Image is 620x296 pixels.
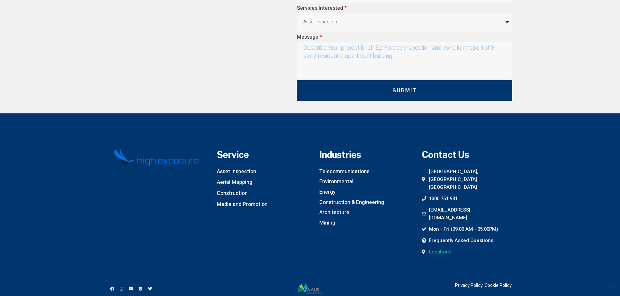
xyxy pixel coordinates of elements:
[217,168,256,176] span: Asset Inspection
[427,248,451,256] span: Locations
[217,189,248,198] span: Construction
[297,283,323,294] img: AAUS-logo_inline-colour
[455,282,483,289] a: Privacy Policy
[319,148,404,161] h4: Industries
[319,199,384,207] span: Construction & Engineering
[319,209,404,217] a: Architecture
[422,237,506,244] a: Frequently Asked Questions
[319,168,404,176] a: Telecommunications
[427,225,498,233] span: Mon - Fri (09.00 AM - 05.00PM)
[422,248,506,256] a: Locations
[319,188,404,197] a: Energy
[422,148,506,161] h4: Contact Us
[427,237,493,244] span: Frequently Asked Questions
[297,80,512,101] button: Submit
[319,168,369,176] span: Telecommunications
[319,178,404,186] a: Environmental
[319,199,404,207] a: Construction & Engineering
[217,189,301,198] a: Construction
[217,168,301,176] a: Asset Inspection
[217,200,268,209] span: Media and Promotion
[427,206,506,222] span: [EMAIL_ADDRESS][DOMAIN_NAME]
[217,178,301,187] a: Aerial Mapping
[319,219,404,227] a: Mining
[319,219,335,227] span: Mining
[217,200,301,209] a: Media and Promotion
[297,33,322,42] label: Message
[217,148,301,161] h4: Service
[114,148,199,166] img: High Exposure Logo
[393,87,417,95] span: Submit
[297,4,347,13] label: Services Interested
[319,188,336,197] span: Energy
[422,206,506,222] a: [EMAIL_ADDRESS][DOMAIN_NAME]
[319,178,353,186] span: Environmental
[485,282,512,289] a: Cookie Policy
[427,195,458,202] span: 1300 751 931
[427,168,506,191] span: [GEOGRAPHIC_DATA], [GEOGRAPHIC_DATA] [GEOGRAPHIC_DATA]
[319,209,349,217] span: Architecture
[217,178,252,187] span: Aerial Mapping
[422,195,506,202] a: 1300 751 931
